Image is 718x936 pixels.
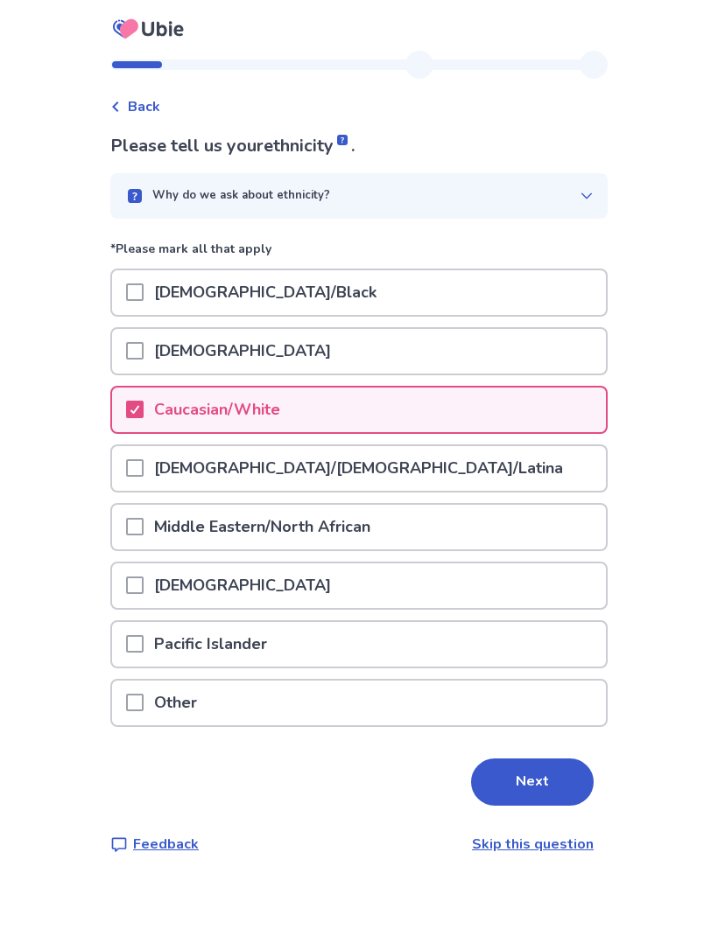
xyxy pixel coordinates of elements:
p: Middle Eastern/North African [144,505,381,549]
span: Back [128,96,160,117]
p: [DEMOGRAPHIC_DATA]/[DEMOGRAPHIC_DATA]/Latina [144,446,574,491]
a: Skip this question [472,835,594,854]
p: Pacific Islander [144,622,278,667]
p: Why do we ask about ethnicity? [152,187,330,205]
p: Caucasian/White [144,388,291,432]
p: Other [144,681,208,725]
p: [DEMOGRAPHIC_DATA] [144,563,341,608]
p: [DEMOGRAPHIC_DATA] [144,329,341,374]
button: Next [471,758,594,806]
p: *Please mark all that apply [110,240,608,269]
span: ethnicity [264,134,351,157]
p: Feedback [133,834,199,855]
p: [DEMOGRAPHIC_DATA]/Black [144,270,387,315]
a: Feedback [110,834,199,855]
p: Please tell us your . [110,133,608,159]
